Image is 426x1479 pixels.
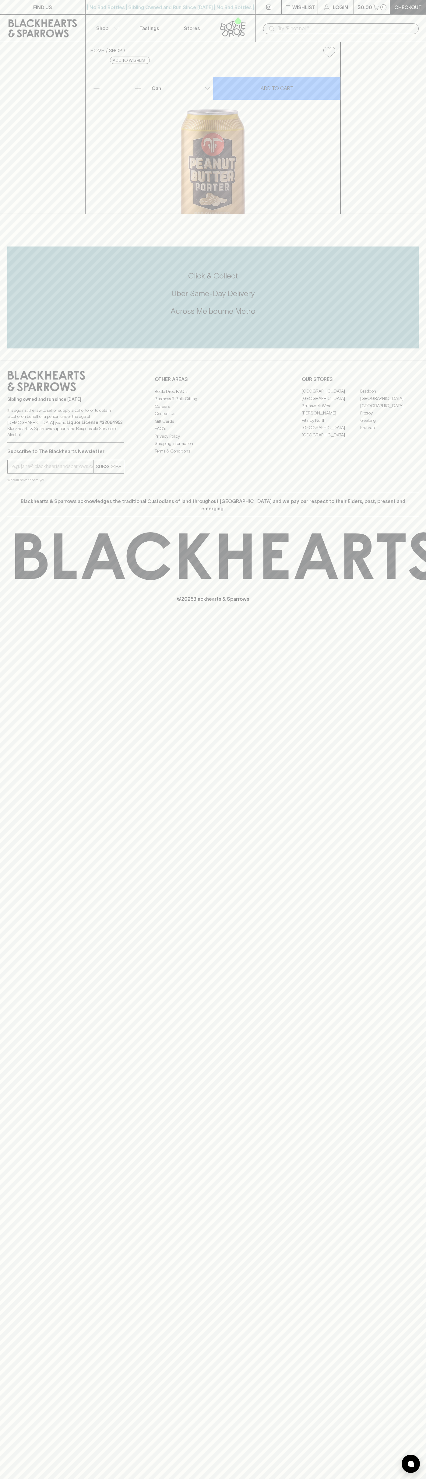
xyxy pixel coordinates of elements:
p: Can [152,85,161,92]
p: Login [333,4,348,11]
h5: Click & Collect [7,271,419,281]
a: Gift Cards [155,418,272,425]
button: Add to wishlist [110,57,150,64]
a: Fitzroy North [302,417,360,424]
a: Prahran [360,424,419,432]
a: [GEOGRAPHIC_DATA] [302,424,360,432]
a: [GEOGRAPHIC_DATA] [302,395,360,402]
p: Blackhearts & Sparrows acknowledges the traditional Custodians of land throughout [GEOGRAPHIC_DAT... [12,498,414,512]
a: HOME [90,48,104,53]
p: Sibling owned and run since [DATE] [7,396,124,402]
a: SHOP [109,48,122,53]
a: Braddon [360,388,419,395]
a: [PERSON_NAME] [302,410,360,417]
p: Shop [96,25,108,32]
button: Add to wishlist [321,44,338,60]
button: SUBSCRIBE [93,460,124,473]
p: FIND US [33,4,52,11]
a: [GEOGRAPHIC_DATA] [302,388,360,395]
a: Shipping Information [155,440,272,447]
a: Brunswick West [302,402,360,410]
a: Terms & Conditions [155,447,272,455]
p: Wishlist [292,4,315,11]
input: e.g. jane@blackheartsandsparrows.com.au [12,462,93,471]
img: bubble-icon [408,1461,414,1467]
p: Checkout [394,4,422,11]
button: Shop [86,15,128,42]
p: Stores [184,25,200,32]
a: Geelong [360,417,419,424]
a: [GEOGRAPHIC_DATA] [302,432,360,439]
a: FAQ's [155,425,272,432]
p: SUBSCRIBE [96,463,121,470]
p: Tastings [139,25,159,32]
p: OTHER AREAS [155,376,272,383]
p: OUR STORES [302,376,419,383]
a: [GEOGRAPHIC_DATA] [360,395,419,402]
p: Subscribe to The Blackhearts Newsletter [7,448,124,455]
a: Fitzroy [360,410,419,417]
input: Try "Pinot noir" [278,24,414,33]
p: ADD TO CART [261,85,293,92]
a: Tastings [128,15,171,42]
a: Careers [155,403,272,410]
p: $0.00 [357,4,372,11]
a: Privacy Policy [155,432,272,440]
img: 70938.png [86,62,340,214]
div: Call to action block [7,246,419,348]
a: Contact Us [155,410,272,418]
strong: Liquor License #32064953 [67,420,123,425]
h5: Across Melbourne Metro [7,306,419,316]
button: ADD TO CART [213,77,340,100]
p: It is against the law to sell or supply alcohol to, or to obtain alcohol on behalf of a person un... [7,407,124,438]
a: Bottle Drop FAQ's [155,388,272,395]
a: Stores [171,15,213,42]
a: [GEOGRAPHIC_DATA] [360,402,419,410]
a: Business & Bulk Gifting [155,395,272,403]
p: 0 [382,5,385,9]
h5: Uber Same-Day Delivery [7,288,419,299]
div: Can [149,82,213,94]
p: We will never spam you [7,477,124,483]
